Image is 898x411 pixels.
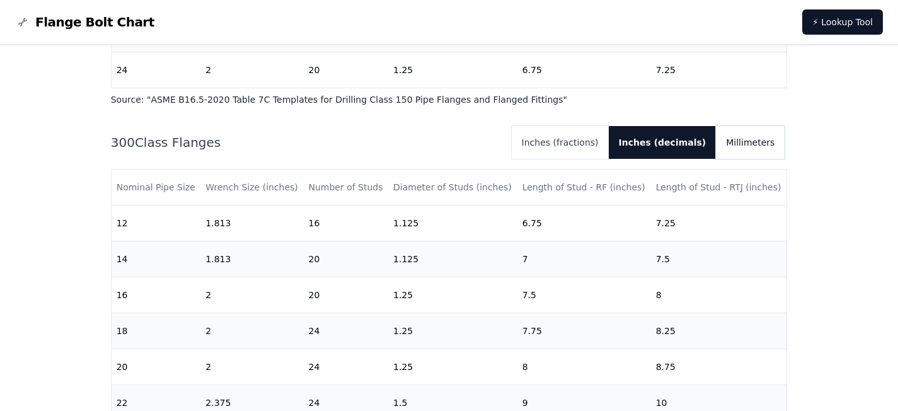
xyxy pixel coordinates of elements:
td: 8.75 [651,349,787,385]
td: 7.5 [517,277,651,313]
td: 20 [303,241,388,277]
a: ⚡ Lookup Tool [802,9,883,35]
td: 18 [112,313,201,349]
td: 1.25 [388,349,517,385]
td: 1.25 [388,277,517,313]
td: 7.5 [651,241,787,277]
td: 2 [200,52,303,88]
button: Millimeters [716,126,785,159]
td: 24 [303,349,388,385]
h2: 300 Class Flanges [111,134,502,151]
td: 20 [303,52,388,88]
td: 2 [200,313,303,349]
td: 6.75 [517,52,651,88]
td: 6.75 [517,205,651,241]
th: Number of Studs [303,170,388,205]
button: Inches (fractions) [512,126,609,159]
th: Wrench Size (inches) [200,170,303,205]
td: 2 [200,277,303,313]
td: 1.25 [388,313,517,349]
th: Nominal Pipe Size [112,170,201,205]
td: 8 [517,349,651,385]
td: 7.25 [651,52,787,88]
td: 20 [303,277,388,313]
td: 16 [112,277,201,313]
td: 12 [112,205,201,241]
td: 1.25 [388,52,517,88]
td: 7.25 [651,205,787,241]
td: 7.75 [517,313,651,349]
td: 24 [303,313,388,349]
button: Inches (decimals) [609,126,717,159]
td: 14 [112,241,201,277]
span: Flange Bolt Chart [35,13,154,31]
th: Length of Stud - RF (inches) [517,170,651,205]
td: 16 [303,205,388,241]
td: 8.25 [651,313,787,349]
td: 1.813 [200,241,303,277]
img: Flange Bolt Chart Logo [15,14,30,30]
th: Length of Stud - RTJ (inches) [651,170,787,205]
td: 7 [517,241,651,277]
td: 1.813 [200,205,303,241]
th: Diameter of Studs (inches) [388,170,517,205]
td: 1.125 [388,205,517,241]
td: 20 [112,349,201,385]
td: 1.125 [388,241,517,277]
a: Flange Bolt Chart LogoFlange Bolt Chart [15,13,154,31]
td: 8 [651,277,787,313]
td: 2 [200,349,303,385]
td: 24 [112,52,201,88]
p: Source: " ASME B16.5-2020 Table 7C Templates for Drilling Class 150 Pipe Flanges and Flanged Fitt... [111,93,788,106]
